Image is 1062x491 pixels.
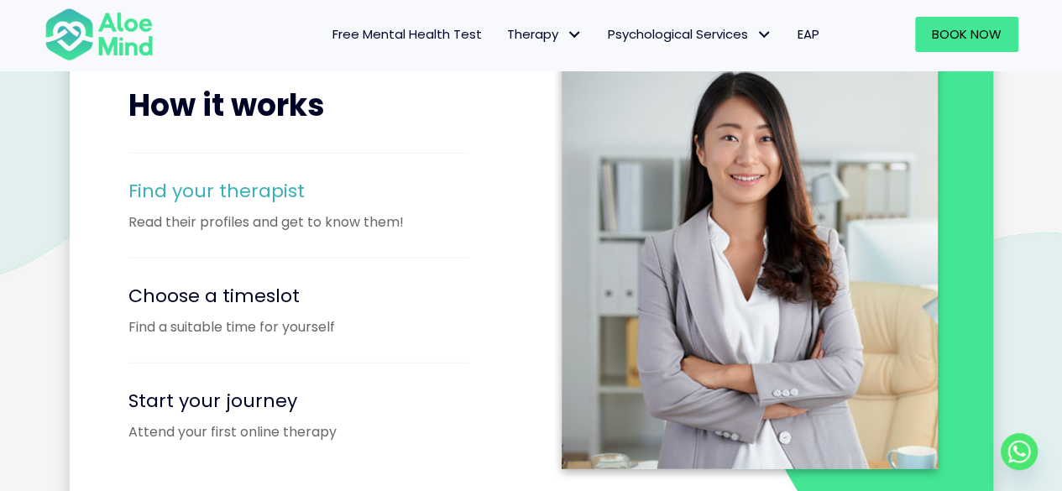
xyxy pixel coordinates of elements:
span: Book Now [932,25,1002,43]
span: Choose a timeslot [128,283,300,309]
span: Therapy: submenu [562,23,587,47]
p: Attend your first online therapy [128,422,515,441]
a: Whatsapp [1001,433,1038,470]
a: Book Now [915,17,1018,52]
span: How it works [128,84,325,127]
img: malay girl in office [562,50,938,469]
span: EAP [798,25,819,43]
p: Read their profiles and get to know them! [128,212,515,232]
a: EAP [785,17,832,52]
a: Find your therapist [128,178,305,204]
a: Psychological ServicesPsychological Services: submenu [595,17,785,52]
span: Start your journey [128,388,297,414]
img: Aloe mind Logo [44,7,154,62]
span: Psychological Services [608,25,772,43]
span: Psychological Services: submenu [752,23,777,47]
span: Therapy [507,25,583,43]
a: TherapyTherapy: submenu [494,17,595,52]
nav: Menu [175,17,832,52]
span: Free Mental Health Test [332,25,482,43]
p: Find a suitable time for yourself [128,317,515,337]
a: Free Mental Health Test [320,17,494,52]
